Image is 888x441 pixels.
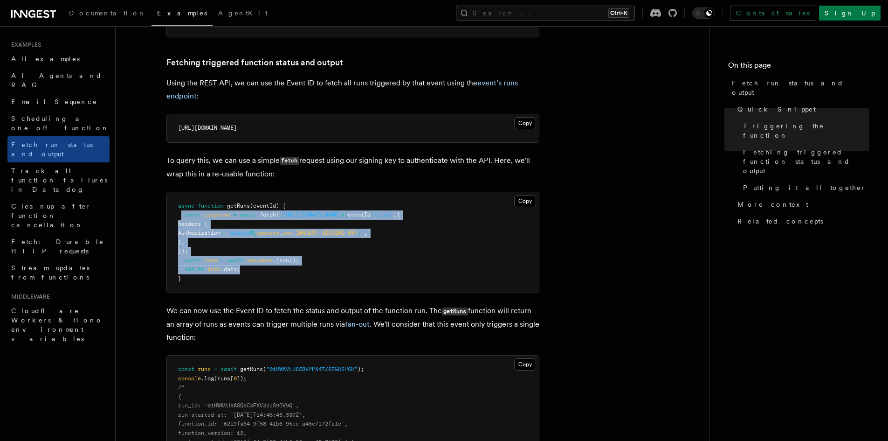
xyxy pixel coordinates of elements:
a: Fetch run status and output [7,136,110,162]
span: } [178,239,181,245]
span: } [358,230,361,236]
span: AgentKit [218,9,268,17]
a: Triggering the function [739,118,869,144]
button: Copy [514,195,536,207]
span: = [220,257,224,264]
span: Fetch run status and output [732,78,869,97]
a: Documentation [63,3,151,25]
span: Cloudflare Workers & Hono environment variables [11,307,103,343]
h4: On this page [728,60,869,75]
span: .log [201,375,214,382]
a: Email Sequence [7,93,110,110]
a: Related concepts [734,213,869,230]
span: .json [273,257,289,264]
span: response [247,257,273,264]
span: (); [289,257,299,264]
a: fan-out [345,320,370,329]
a: Sign Up [819,6,881,21]
span: }); [178,248,188,254]
button: Copy [514,358,536,371]
span: response [204,211,230,218]
span: Examples [7,41,41,49]
span: } [178,275,181,282]
span: ${ [250,230,256,236]
span: env [282,230,292,236]
span: function_version: 12, [178,430,247,436]
span: Documentation [69,9,146,17]
p: Using the REST API, we can use the Event ID to fetch all runs triggered by that event using the : [166,77,539,103]
span: ` [361,230,364,236]
span: json [204,257,217,264]
span: [URL][DOMAIN_NAME] [178,125,237,131]
button: Toggle dark mode [692,7,715,19]
span: Putting it all together [743,183,866,192]
span: { [397,211,400,218]
kbd: Ctrl+K [608,8,629,18]
span: . [279,230,282,236]
span: Examples [157,9,207,17]
span: = [214,366,217,372]
a: Fetch: Durable HTTP requests [7,233,110,259]
span: eventId [348,211,371,218]
span: await [227,257,243,264]
span: getRuns [240,366,263,372]
span: Fetch run status and output [11,141,93,158]
span: . [292,230,296,236]
span: Cleanup after function cancellation [11,203,91,229]
a: Contact sales [730,6,815,21]
span: getRuns [227,203,250,209]
span: ]); [237,375,247,382]
span: INNGEST_SIGNING_KEY [296,230,358,236]
span: "01HWAVEB858VPPX47Z65GR6P6R" [266,366,358,372]
span: function_id: '6219fa64-9f58-41b6-95ec-a45c7172fa1e', [178,420,348,427]
button: Copy [514,117,536,129]
a: Fetch run status and output [728,75,869,101]
span: (eventId) { [250,203,286,209]
span: process [256,230,279,236]
a: AgentKit [213,3,273,25]
span: runs [198,366,211,372]
span: Track all function failures in Datadog [11,167,107,193]
span: `Bearer [227,230,250,236]
span: More context [737,200,808,209]
code: getRuns [442,308,468,315]
span: Fetch: Durable HTTP requests [11,238,104,255]
span: ( [263,366,266,372]
span: const [185,257,201,264]
span: await [220,366,237,372]
span: ${ [341,211,348,218]
span: `[URL][DOMAIN_NAME] [279,211,341,218]
code: fetch [280,157,299,165]
span: 0 [234,375,237,382]
span: { [178,393,181,400]
span: run_started_at: '[DATE]T14:46:45.337Z', [178,412,305,418]
span: : [201,221,204,227]
a: Stream updates from functions [7,259,110,286]
a: Cleanup after function cancellation [7,198,110,233]
a: Scheduling a one-off function [7,110,110,136]
span: const [185,211,201,218]
span: fetch [260,211,276,218]
a: All examples [7,50,110,67]
span: , [364,230,367,236]
span: = [234,211,237,218]
span: return [185,266,204,273]
span: Triggering the function [743,121,869,140]
span: AI Agents and RAG [11,72,102,89]
span: , [181,239,185,245]
p: We can now use the Event ID to fetch the status and output of the function run. The function will... [166,304,539,344]
p: To query this, we can use a simple request using our signing key to authenticate with the API. He... [166,154,539,181]
a: Fetching triggered function status and output [739,144,869,179]
span: await [240,211,256,218]
a: More context [734,196,869,213]
span: { [204,221,207,227]
span: ( [276,211,279,218]
a: AI Agents and RAG [7,67,110,93]
span: async [178,203,194,209]
span: .data; [220,266,240,273]
a: Quick Snippet [734,101,869,118]
a: Examples [151,3,213,26]
a: Cloudflare Workers & Hono environment variables [7,302,110,347]
span: Stream updates from functions [11,264,89,281]
button: Search...Ctrl+K [456,6,635,21]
